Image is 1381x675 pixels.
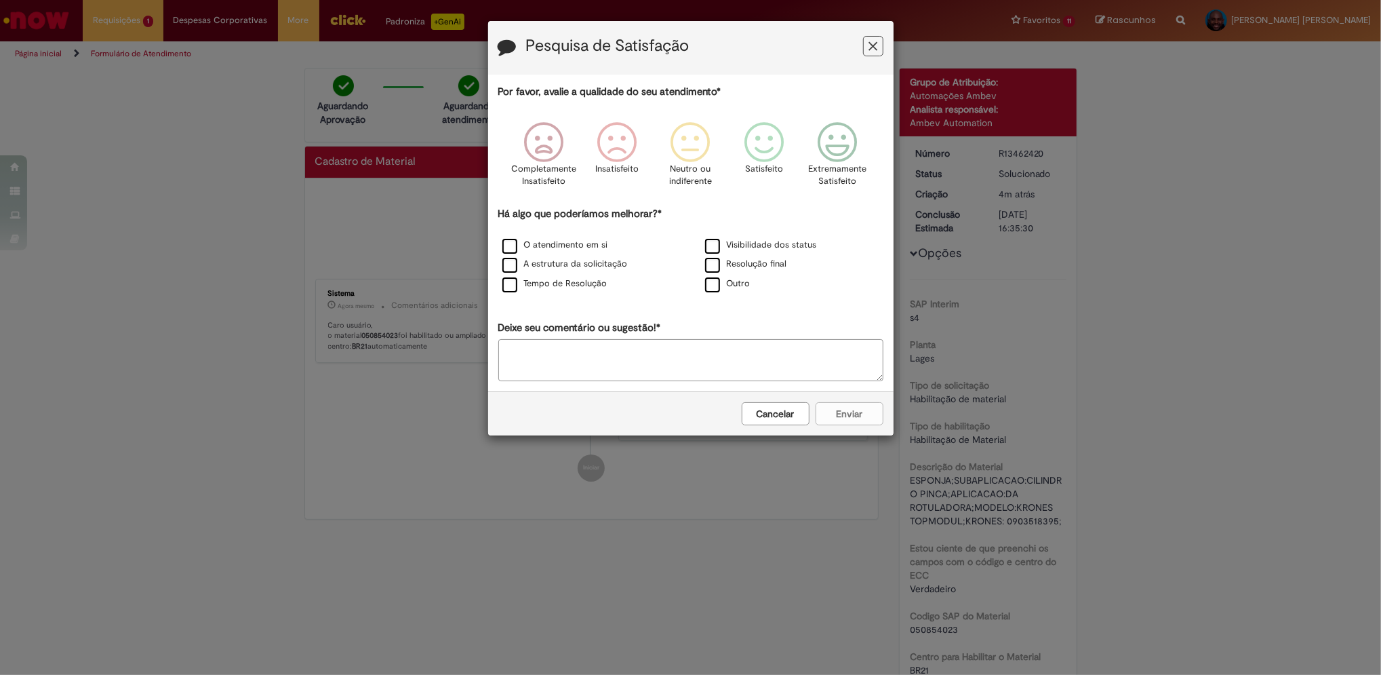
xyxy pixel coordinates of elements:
[498,321,661,335] label: Deixe seu comentário ou sugestão!*
[705,258,787,271] label: Resolução final
[526,37,689,55] label: Pesquisa de Satisfação
[803,112,872,205] div: Extremamente Satisfeito
[742,402,809,425] button: Cancelar
[502,258,628,271] label: A estrutura da solicitação
[509,112,578,205] div: Completamente Insatisfeito
[595,163,639,176] p: Insatisfeito
[502,239,608,252] label: O atendimento em si
[729,112,799,205] div: Satisfeito
[582,112,652,205] div: Insatisfeito
[705,239,817,252] label: Visibilidade dos status
[705,277,750,290] label: Outro
[808,163,866,188] p: Extremamente Satisfeito
[656,112,725,205] div: Neutro ou indiferente
[498,85,721,99] label: Por favor, avalie a qualidade do seu atendimento*
[511,163,576,188] p: Completamente Insatisfeito
[666,163,715,188] p: Neutro ou indiferente
[498,207,883,294] div: Há algo que poderíamos melhorar?*
[502,277,607,290] label: Tempo de Resolução
[745,163,783,176] p: Satisfeito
